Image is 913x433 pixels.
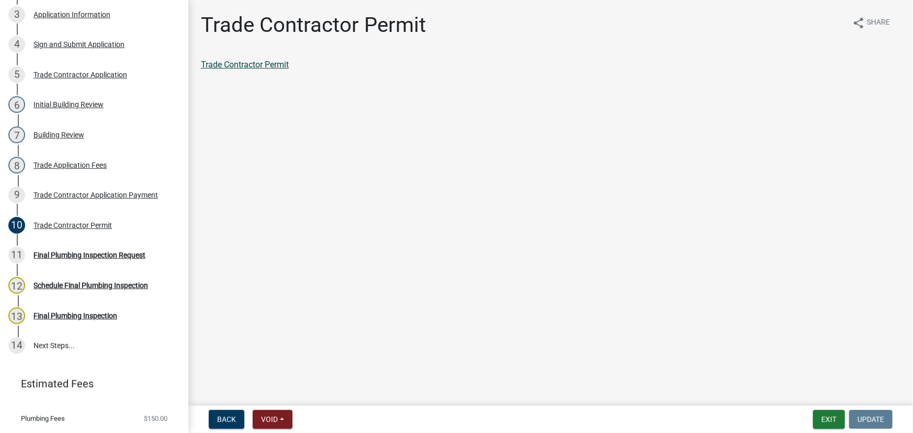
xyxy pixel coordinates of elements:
[8,127,25,143] div: 7
[8,66,25,83] div: 5
[21,415,65,422] span: Plumbing Fees
[33,131,84,139] div: Building Review
[33,162,107,169] div: Trade Application Fees
[144,415,167,422] span: $150.00
[33,282,148,289] div: Schedule Final Plumbing Inspection
[33,312,117,320] div: Final Plumbing Inspection
[201,13,426,38] h1: Trade Contractor Permit
[8,337,25,354] div: 14
[813,410,845,429] button: Exit
[253,410,292,429] button: Void
[844,13,898,33] button: shareShare
[33,222,112,229] div: Trade Contractor Permit
[8,36,25,53] div: 4
[858,415,884,424] span: Update
[8,217,25,234] div: 10
[8,277,25,294] div: 12
[33,11,110,18] div: Application Information
[33,71,127,78] div: Trade Contractor Application
[8,6,25,23] div: 3
[201,60,289,70] a: Trade Contractor Permit
[33,191,158,199] div: Trade Contractor Application Payment
[849,410,893,429] button: Update
[852,17,865,29] i: share
[33,41,125,48] div: Sign and Submit Application
[261,415,278,424] span: Void
[33,252,145,259] div: Final Plumbing Inspection Request
[867,17,890,29] span: Share
[8,187,25,203] div: 9
[8,373,172,394] a: Estimated Fees
[33,101,104,108] div: Initial Building Review
[8,96,25,113] div: 6
[8,157,25,174] div: 8
[8,247,25,264] div: 11
[209,410,244,429] button: Back
[217,415,236,424] span: Back
[8,307,25,324] div: 13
